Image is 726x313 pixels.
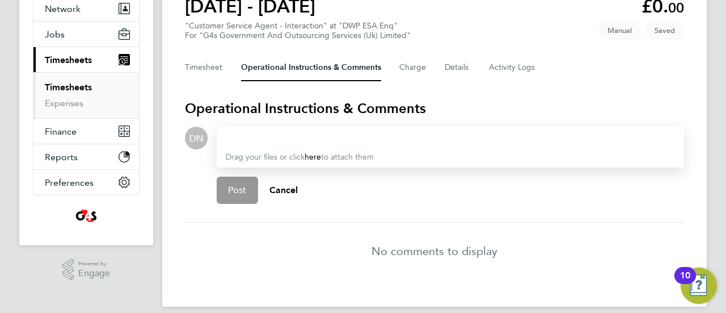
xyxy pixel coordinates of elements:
[45,55,92,65] span: Timesheets
[62,259,111,281] a: Powered byEngage
[489,54,537,81] button: Activity Logs
[78,269,110,278] span: Engage
[45,82,92,93] a: Timesheets
[305,152,321,162] a: here
[33,47,139,72] button: Timesheets
[185,127,208,149] div: Danielle Nicholas
[33,72,139,118] div: Timesheets
[241,54,381,81] button: Operational Instructions & Comments
[33,207,140,225] a: Go to home page
[73,207,100,225] img: g4s4-logo-retina.png
[258,177,310,204] button: Cancel
[45,3,81,14] span: Network
[45,126,77,137] span: Finance
[78,259,110,269] span: Powered by
[45,177,94,188] span: Preferences
[45,152,78,162] span: Reports
[189,132,204,144] span: DN
[33,170,139,195] button: Preferences
[33,22,139,47] button: Jobs
[598,21,641,40] span: This timesheet was manually created.
[399,54,427,81] button: Charge
[680,276,690,290] div: 10
[269,185,298,195] span: Cancel
[372,243,497,259] p: No comments to display
[185,99,684,118] h3: Operational Instructions & Comments
[33,144,139,169] button: Reports
[45,98,83,108] a: Expenses
[445,54,471,81] button: Details
[185,54,223,81] button: Timesheet
[45,29,65,40] span: Jobs
[681,268,717,304] button: Open Resource Center, 10 new notifications
[33,119,139,144] button: Finance
[226,152,374,162] span: Drag your files or click to attach them
[645,21,684,40] span: This timesheet is Saved.
[185,21,411,40] div: "Customer Service Agent - Interaction" at "DWP ESA Enq"
[185,31,411,40] div: For "G4s Government And Outsourcing Services (Uk) Limited"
